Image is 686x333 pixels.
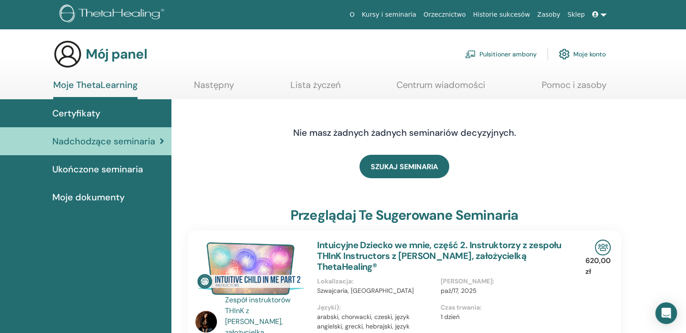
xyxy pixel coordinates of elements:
img: logo.png [60,5,167,25]
div: Otwórz komunikator interkomowy [655,302,677,324]
font: Nie masz żadnych żadnych seminariów decyzyjnych. [293,127,516,139]
a: Następny [194,79,234,97]
font: SZUKAJ SEMINARIA [371,162,438,171]
font: Centrum wiadomości [396,79,485,91]
a: SZUKAJ SEMINARIA [359,155,449,178]
a: Moje konto [559,44,606,64]
font: Lista życzeń [290,79,341,91]
a: Lista życzeń [290,79,341,97]
font: Szwajcaria, [GEOGRAPHIC_DATA] [317,287,414,295]
a: Pomoc i zasoby [542,79,607,97]
font: Ukończone seminaria [52,163,143,175]
a: Intuicyjne Dziecko we mnie, część 2. Instruktorzy z zespołu THInK Instructors z [PERSON_NAME], za... [317,239,562,273]
font: Czas trwania [441,303,480,311]
img: generic-user-icon.jpg [53,40,82,69]
font: Historie sukcesów [473,11,530,18]
font: Przeglądaj te sugerowane seminaria [290,206,519,224]
a: O [346,6,358,23]
a: Pulsitioner ambony [465,44,537,64]
font: Nadchodzące seminaria [52,135,155,147]
font: 1 dzień [441,313,460,321]
font: Moje ThetaLearning [53,79,138,91]
a: Historie sukcesów [470,6,534,23]
font: : [480,303,482,311]
font: Certyfikaty [52,107,100,119]
font: [PERSON_NAME] [441,277,493,285]
font: Zasoby [537,11,560,18]
font: Moje dokumenty [52,191,124,203]
font: Mój panel [86,45,147,63]
a: Moje ThetaLearning [53,79,138,99]
font: : [339,303,341,311]
font: Lokalizacja [317,277,352,285]
font: : [352,277,354,285]
font: Kursy i seminaria [362,11,416,18]
font: Orzecznictwo [424,11,466,18]
font: Zespół instruktorów THInK z [PERSON_NAME], [225,295,290,326]
a: Orzecznictwo [420,6,470,23]
font: Sklep [567,11,585,18]
img: cog.svg [559,46,570,62]
font: paź/17, 2025 [441,287,477,295]
font: Języki) [317,303,339,311]
font: Następny [194,79,234,91]
a: Zasoby [534,6,564,23]
img: default.jpg [195,311,217,333]
a: Centrum wiadomości [396,79,485,97]
font: 620,00 zł [585,256,611,276]
font: : [493,277,494,285]
img: Seminarium osobiste [595,240,611,255]
font: O [350,11,355,18]
font: Pulsitioner ambony [479,51,537,59]
a: Kursy i seminaria [358,6,420,23]
a: Sklep [564,6,588,23]
font: Pomoc i zasoby [542,79,607,91]
img: chalkboard-teacher.svg [465,50,476,58]
img: Intuicyjne Dziecko we mnie Część 2 Instruktorzy [195,240,306,297]
font: Moje konto [573,51,606,59]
